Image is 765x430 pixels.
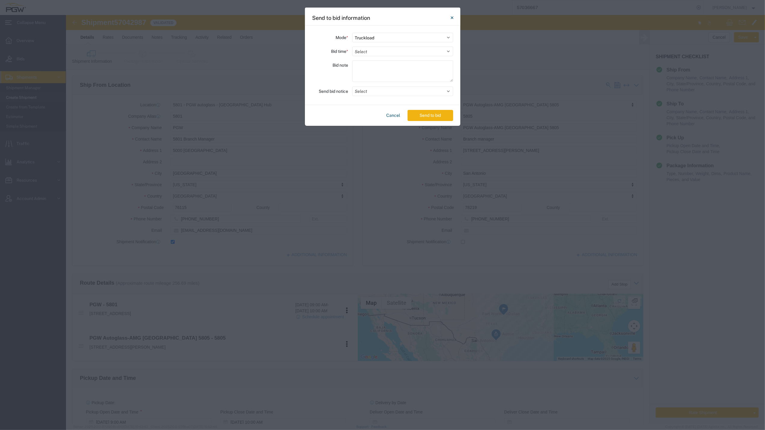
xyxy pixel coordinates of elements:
button: Select [352,86,453,96]
button: Send to bid [408,110,453,121]
label: Bid time [331,47,348,56]
label: Send bid notice [319,86,348,96]
label: Bid note [333,60,348,70]
button: Close [446,12,458,24]
button: Cancel [384,110,403,121]
label: Mode [336,33,348,42]
h4: Send to bid information [312,14,370,22]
